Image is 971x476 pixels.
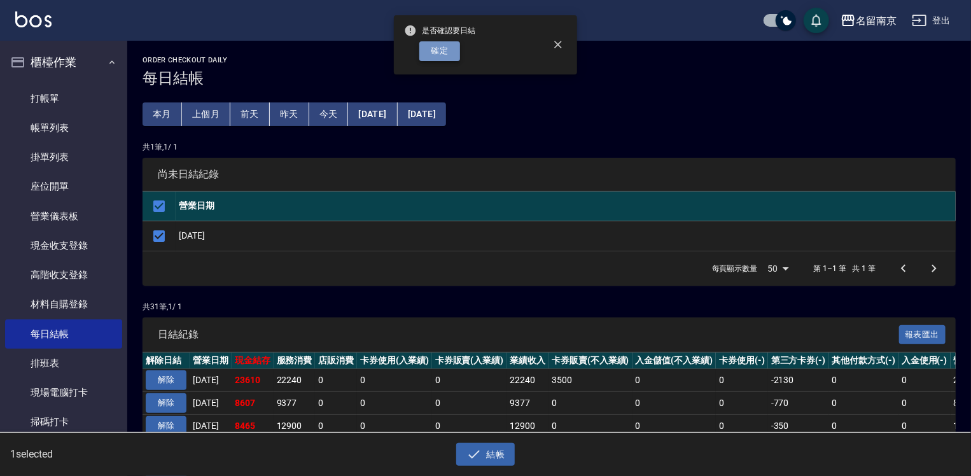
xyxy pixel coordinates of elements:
[190,414,232,437] td: [DATE]
[898,392,951,415] td: 0
[632,353,716,369] th: 入金儲值(不入業績)
[899,325,946,345] button: 報表匯出
[768,414,829,437] td: -350
[182,102,230,126] button: 上個月
[716,369,768,392] td: 0
[456,443,515,466] button: 結帳
[828,392,898,415] td: 0
[544,31,572,59] button: close
[716,353,768,369] th: 卡券使用(-)
[143,301,956,312] p: 共 31 筆, 1 / 1
[176,221,956,251] td: [DATE]
[5,290,122,319] a: 材料自購登錄
[898,414,951,437] td: 0
[315,369,357,392] td: 0
[357,369,432,392] td: 0
[398,102,446,126] button: [DATE]
[146,370,186,390] button: 解除
[143,102,182,126] button: 本月
[5,113,122,143] a: 帳單列表
[270,102,309,126] button: 昨天
[190,369,232,392] td: [DATE]
[632,392,716,415] td: 0
[506,414,548,437] td: 12900
[315,414,357,437] td: 0
[357,414,432,437] td: 0
[315,353,357,369] th: 店販消費
[274,369,316,392] td: 22240
[5,202,122,231] a: 營業儀表板
[274,414,316,437] td: 12900
[548,353,632,369] th: 卡券販賣(不入業績)
[898,353,951,369] th: 入金使用(-)
[506,353,548,369] th: 業績收入
[5,260,122,290] a: 高階收支登錄
[158,168,940,181] span: 尚未日結紀錄
[10,446,241,462] h6: 1 selected
[814,263,876,274] p: 第 1–1 筆 共 1 筆
[15,11,52,27] img: Logo
[768,353,829,369] th: 第三方卡券(-)
[548,369,632,392] td: 3500
[716,414,768,437] td: 0
[143,56,956,64] h2: Order checkout daily
[548,414,632,437] td: 0
[899,328,946,340] a: 報表匯出
[176,192,956,221] th: 營業日期
[763,251,793,286] div: 50
[768,392,829,415] td: -770
[5,46,122,79] button: 櫃檯作業
[432,369,507,392] td: 0
[230,102,270,126] button: 前天
[404,24,475,37] span: 是否確認要日結
[907,9,956,32] button: 登出
[432,353,507,369] th: 卡券販賣(入業績)
[143,69,956,87] h3: 每日結帳
[432,392,507,415] td: 0
[432,414,507,437] td: 0
[5,378,122,407] a: 現場電腦打卡
[804,8,829,33] button: save
[768,369,829,392] td: -2130
[712,263,758,274] p: 每頁顯示數量
[716,392,768,415] td: 0
[419,41,460,61] button: 確定
[856,13,897,29] div: 名留南京
[190,353,232,369] th: 營業日期
[232,353,274,369] th: 現金結存
[835,8,902,34] button: 名留南京
[158,328,899,341] span: 日結紀錄
[232,369,274,392] td: 23610
[143,353,190,369] th: 解除日結
[232,392,274,415] td: 8607
[315,392,357,415] td: 0
[146,393,186,413] button: 解除
[506,392,548,415] td: 9377
[828,369,898,392] td: 0
[309,102,349,126] button: 今天
[506,369,548,392] td: 22240
[5,84,122,113] a: 打帳單
[274,392,316,415] td: 9377
[5,172,122,201] a: 座位開單
[632,369,716,392] td: 0
[5,143,122,172] a: 掛單列表
[143,141,956,153] p: 共 1 筆, 1 / 1
[5,407,122,437] a: 掃碼打卡
[5,231,122,260] a: 現金收支登錄
[898,369,951,392] td: 0
[232,414,274,437] td: 8465
[5,319,122,349] a: 每日結帳
[828,353,898,369] th: 其他付款方式(-)
[190,392,232,415] td: [DATE]
[632,414,716,437] td: 0
[357,392,432,415] td: 0
[357,353,432,369] th: 卡券使用(入業績)
[828,414,898,437] td: 0
[5,349,122,378] a: 排班表
[548,392,632,415] td: 0
[348,102,397,126] button: [DATE]
[274,353,316,369] th: 服務消費
[146,416,186,436] button: 解除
